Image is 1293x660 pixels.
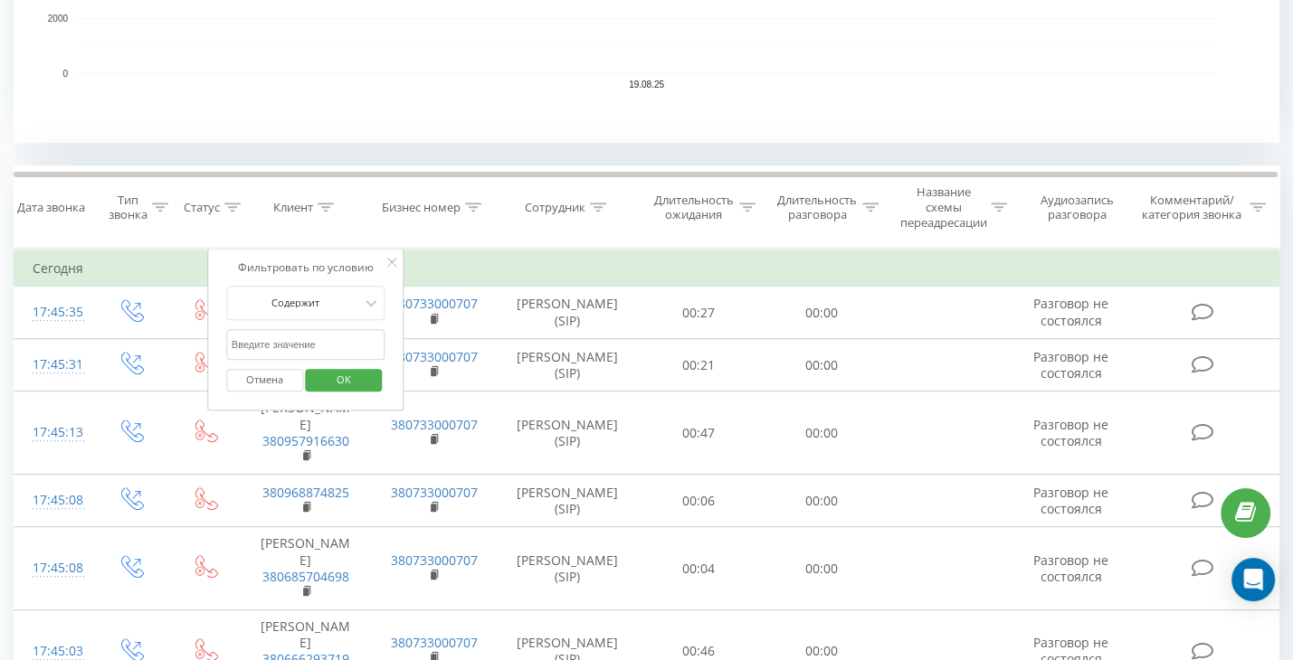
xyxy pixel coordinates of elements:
div: Название схемы переадресации [899,184,986,231]
button: Отмена [226,369,303,391]
td: [PERSON_NAME] (SIP) [498,475,636,527]
td: 00:00 [760,527,883,610]
div: Аудиозапись разговора [1028,193,1126,223]
td: 00:47 [636,391,759,475]
td: 00:06 [636,475,759,527]
td: [PERSON_NAME] (SIP) [498,391,636,475]
text: 2000 [48,14,69,24]
div: Клиент [273,200,313,215]
a: 380957916630 [262,432,349,449]
span: Разговор не состоялся [1033,484,1108,517]
td: [PERSON_NAME] (SIP) [498,339,636,391]
a: 380733000707 [390,552,477,569]
td: 00:04 [636,527,759,610]
input: Введите значение [226,329,385,361]
a: 380733000707 [390,484,477,501]
text: 0 [62,69,68,79]
div: Сотрудник [525,200,585,215]
div: 17:45:13 [33,415,75,450]
div: Длительность разговора [776,193,859,223]
a: 380968874825 [262,484,349,501]
div: 17:45:35 [33,295,75,330]
td: 00:00 [760,287,883,339]
td: [PERSON_NAME] [242,527,370,610]
div: Комментарий/категория звонка [1139,193,1245,223]
div: 17:45:31 [33,347,75,382]
td: 00:27 [636,287,759,339]
td: 00:00 [760,391,883,475]
span: OK [318,365,369,393]
span: Разговор не состоялся [1033,295,1108,328]
div: Дата звонка [17,200,85,215]
td: [PERSON_NAME] (SIP) [498,527,636,610]
td: 00:00 [760,475,883,527]
div: Фильтровать по условию [226,259,385,277]
a: 380733000707 [390,634,477,651]
a: 380733000707 [390,348,477,365]
td: [PERSON_NAME] (SIP) [498,287,636,339]
div: Бизнес номер [382,200,461,215]
span: Разговор не состоялся [1033,416,1108,449]
td: 00:21 [636,339,759,391]
span: Разговор не состоялся [1033,348,1108,382]
div: 17:45:08 [33,551,75,586]
div: Open Intercom Messenger [1231,558,1275,601]
a: 380685704698 [262,568,349,585]
a: 380733000707 [390,416,477,433]
a: 380733000707 [390,295,477,312]
button: OK [306,369,383,391]
div: 17:45:08 [33,483,75,518]
div: Длительность ожидания [652,193,735,223]
td: [PERSON_NAME] [242,391,370,475]
div: Статус [184,200,220,215]
div: Тип звонка [109,193,147,223]
td: Сегодня [14,250,1279,287]
text: 19.08.25 [629,80,664,90]
td: 00:00 [760,339,883,391]
span: Разговор не состоялся [1033,552,1108,585]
